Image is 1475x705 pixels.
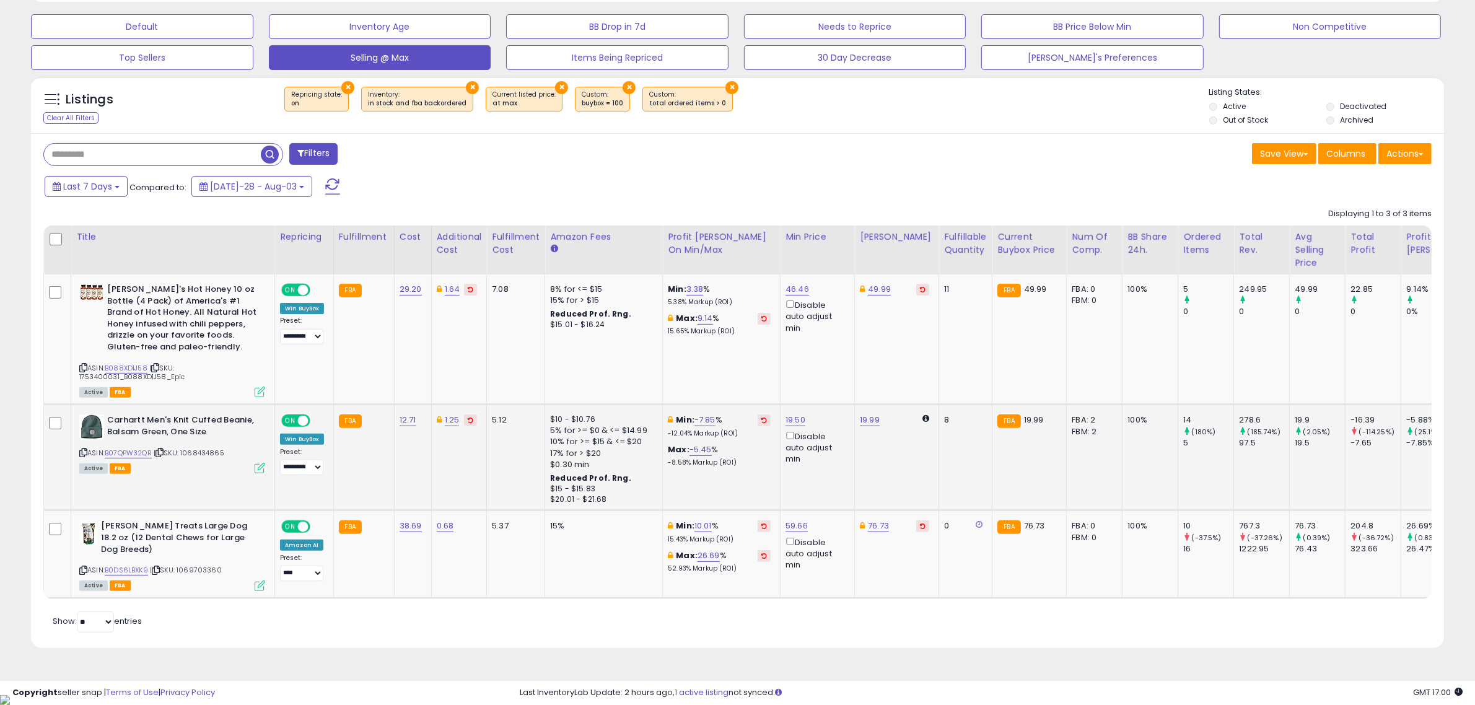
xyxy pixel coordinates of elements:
span: Last 7 Days [63,180,112,193]
div: Preset: [280,317,324,344]
a: Privacy Policy [160,686,215,698]
div: 19.9 [1295,414,1345,426]
span: Custom: [649,90,726,108]
p: 5.38% Markup (ROI) [668,298,771,307]
b: Reduced Prof. Rng. [550,473,631,483]
a: 19.99 [860,414,880,426]
div: 1222.95 [1239,543,1289,554]
div: total ordered items > 0 [649,99,726,108]
small: (0.83%) [1415,533,1442,543]
b: Min: [676,520,694,532]
div: Preset: [280,554,324,582]
div: Last InventoryLab Update: 2 hours ago, not synced. [520,687,1463,699]
span: OFF [309,416,328,426]
button: × [341,81,354,94]
div: BB Share 24h. [1127,230,1173,256]
div: 17% for > $20 [550,448,653,459]
span: All listings currently available for purchase on Amazon [79,387,108,398]
div: 7.08 [492,284,535,295]
div: 76.43 [1295,543,1345,554]
a: -5.45 [689,444,712,456]
small: (-36.72%) [1359,533,1394,543]
div: 5% for >= $0 & <= $14.99 [550,425,653,436]
a: 26.69 [698,550,720,562]
b: Min: [676,414,694,426]
a: 19.50 [786,414,805,426]
div: Total Profit [1350,230,1396,256]
small: (25.1%) [1415,427,1440,437]
span: All listings currently available for purchase on Amazon [79,580,108,591]
div: Fulfillable Quantity [944,230,987,256]
div: 16 [1183,543,1233,554]
small: FBA [339,414,362,428]
div: 204.8 [1350,520,1401,532]
span: OFF [309,522,328,532]
div: in stock and fba backordered [368,99,466,108]
button: Inventory Age [269,14,491,39]
a: 1 active listing [675,686,729,698]
span: Current listed price : [492,90,556,108]
span: ON [282,285,298,296]
div: 8 [944,414,983,426]
a: 12.71 [400,414,416,426]
div: FBA: 0 [1072,520,1113,532]
div: Fulfillment [339,230,389,243]
a: B07QPW32QR [105,448,152,458]
small: (180%) [1192,427,1216,437]
label: Deactivated [1340,101,1386,112]
div: $10 - $10.76 [550,414,653,425]
div: 22.85 [1350,284,1401,295]
div: Disable auto adjust min [786,298,845,334]
img: 51QsOTmM8AL._SL40_.jpg [79,414,104,439]
div: 100% [1127,284,1168,295]
div: 100% [1127,414,1168,426]
div: Disable auto adjust min [786,535,845,571]
p: Listing States: [1209,87,1444,99]
p: 52.93% Markup (ROI) [668,564,771,573]
small: (2.05%) [1303,427,1331,437]
small: FBA [997,520,1020,534]
div: 100% [1127,520,1168,532]
small: (-114.25%) [1359,427,1395,437]
div: Current Buybox Price [997,230,1061,256]
div: Title [76,230,269,243]
small: FBA [339,284,362,297]
div: Win BuyBox [280,434,324,445]
div: FBM: 2 [1072,426,1113,437]
button: Default [31,14,253,39]
span: | SKU: 1068434865 [154,448,224,458]
div: on [291,99,342,108]
a: 29.20 [400,283,422,296]
p: -8.58% Markup (ROI) [668,458,771,467]
button: Needs to Reprice [744,14,966,39]
button: Top Sellers [31,45,253,70]
span: Compared to: [129,182,186,193]
a: 38.69 [400,520,422,532]
button: [PERSON_NAME]'s Preferences [981,45,1204,70]
div: % [668,313,771,336]
div: 14 [1183,414,1233,426]
div: Clear All Filters [43,112,98,124]
div: 5.37 [492,520,535,532]
span: All listings currently available for purchase on Amazon [79,463,108,474]
a: B0DS6LBXK9 [105,565,148,576]
span: OFF [309,285,328,296]
span: 49.99 [1024,283,1047,295]
a: 1.64 [445,283,460,296]
button: Actions [1378,143,1432,164]
div: % [668,414,771,437]
b: Max: [668,444,689,455]
h5: Listings [66,91,113,108]
div: 10 [1183,520,1233,532]
div: Preset: [280,448,324,476]
div: Avg Selling Price [1295,230,1340,269]
div: 97.5 [1239,437,1289,449]
span: ON [282,416,298,426]
div: 323.66 [1350,543,1401,554]
button: 30 Day Decrease [744,45,966,70]
div: $0.30 min [550,459,653,470]
span: Columns [1326,147,1365,160]
div: $15.01 - $16.24 [550,320,653,330]
button: × [555,81,568,94]
div: Displaying 1 to 3 of 3 items [1328,208,1432,220]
